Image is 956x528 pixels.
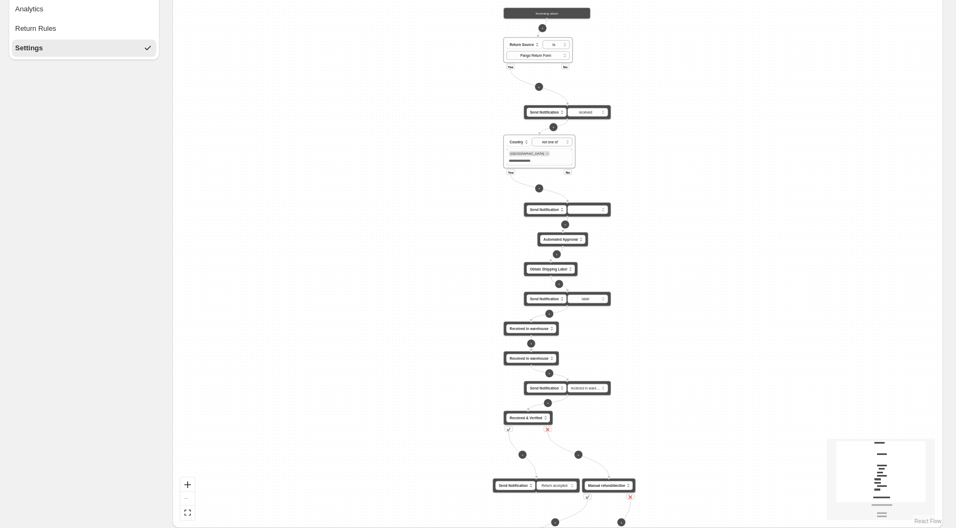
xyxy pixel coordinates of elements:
button: Send Notification [527,295,566,303]
span: Send Notification [499,483,527,489]
g: Edge from 2e1b1e02-8c34-4118-9e74-d873fc29ea84 to ee4293f9-f130-4cee-9014-a581b3998e10 [550,277,567,291]
button: Send Notification [527,384,566,393]
button: Received in warehouse [506,354,556,363]
a: React Flow attribution [914,518,941,524]
div: Received in warehouse [503,351,559,366]
div: Automated Approval [537,232,588,247]
span: Obtain Shipping Label [530,267,567,272]
button: Send Notification [527,206,566,214]
div: Send Notification [523,292,610,306]
span: Automated Approval [543,237,578,242]
button: Automated Approval [540,235,586,244]
button: + [617,518,625,526]
div: Obtain Shipping Label [523,262,577,276]
button: + [553,250,561,259]
span: Send Notification [530,386,559,391]
div: Settings [15,43,43,54]
g: Edge from default_flag to ad00b945-f8e2-4280-8d0c-bba83a23b2e2 [510,69,567,104]
span: Received in warehouse [509,326,548,332]
button: + [538,24,546,32]
span: Send Notification [530,207,559,213]
button: + [527,340,535,348]
button: fit view [181,506,195,520]
button: + [535,83,543,91]
div: Send Notification [523,202,610,217]
button: + [551,518,559,526]
div: Received & Verified✔️❌ [503,411,553,425]
button: Send Notification [495,481,535,490]
button: Settings [12,39,156,57]
button: + [574,451,582,459]
span: Return Source [509,42,534,48]
g: Edge from a8fbbcf3-990d-45b4-931d-a1db20474b2a to 1335c7e9-400a-4982-ad64-7aebd1e1f7f4 [531,366,567,380]
div: No [561,64,569,69]
button: + [535,184,543,193]
g: Edge from ee4293f9-f130-4cee-9014-a581b3998e10 to 288c1f10-e4bf-417c-ae34-a3dc860363c3 [531,307,567,321]
g: Edge from afdea8c0-eb86-4c14-8238-87c4062022ba to a908bbb4-0c66-4047-b674-08f5661d7ec1 [508,432,536,478]
button: + [545,310,553,318]
g: Edge from ad00b945-f8e2-4280-8d0c-bba83a23b2e2 to 21e65d27-296f-47a0-9b1b-d7dce16ea965 [539,120,567,134]
div: Send Notification [493,478,580,493]
button: Obtain Shipping Label [527,265,575,274]
g: Edge from e12631c3-e6c2-4cbb-8dd2-73409d15bba4 to ef3e18d2-42eb-4d2c-847f-c3fa54b643ef [563,217,568,232]
button: Manual refund/decline [585,481,633,490]
button: Return Rules [12,20,156,37]
span: Received & Verified [509,415,542,421]
div: Analytics [15,4,43,15]
div: Incoming return [503,8,590,19]
div: Incoming return [506,11,587,16]
g: Edge from afdea8c0-eb86-4c14-8238-87c4062022ba to a03223dc-8dd7-4a71-972d-ac8627366a14 [548,432,609,478]
button: + [518,451,526,459]
span: Send Notification [530,296,559,302]
g: Edge from 21e65d27-296f-47a0-9b1b-d7dce16ea965 to e12631c3-e6c2-4cbb-8dd2-73409d15bba4 [510,175,567,202]
button: Return Source [506,41,541,49]
span: Country [509,140,523,145]
div: Manual refund/decline✔️❌ [582,478,636,493]
span: Received in warehouse [509,356,548,361]
button: + [555,280,563,288]
button: Remove United States of America [545,151,549,156]
g: Edge from default_start to default_flag [537,19,547,37]
span: United States of America [510,152,544,156]
button: Received in warehouse [506,325,556,333]
button: Send Notification [527,108,566,117]
button: + [549,123,557,131]
div: Return Rules [15,23,56,34]
button: Analytics [12,1,156,18]
span: Send Notification [530,110,559,115]
div: No [563,169,572,175]
button: Country [506,138,530,147]
button: + [561,221,569,229]
button: + [543,399,552,407]
button: zoom in [181,478,195,492]
div: Country[GEOGRAPHIC_DATA]Remove United States of America**** **** **** *YesNo [503,135,575,168]
div: React Flow controls [181,478,195,520]
button: + [545,369,553,378]
button: Received & Verified [506,414,549,423]
g: Edge from 1335c7e9-400a-4982-ad64-7aebd1e1f7f4 to afdea8c0-eb86-4c14-8238-87c4062022ba [528,396,568,410]
span: Manual refund/decline [588,483,625,489]
div: Send Notification [523,105,610,120]
div: Send Notification [523,381,610,395]
div: Return SourceYesNo [503,37,573,63]
g: Edge from ef3e18d2-42eb-4d2c-847f-c3fa54b643ef to 2e1b1e02-8c34-4118-9e74-d873fc29ea84 [550,247,563,261]
div: Received in warehouse [503,321,559,336]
